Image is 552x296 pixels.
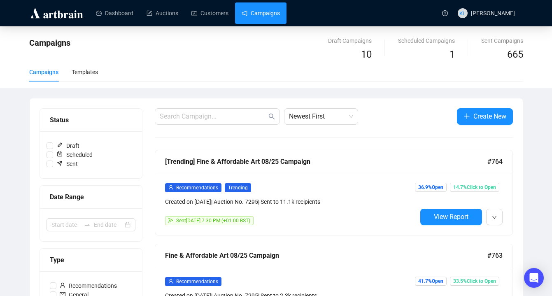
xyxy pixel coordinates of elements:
[168,279,173,284] span: user
[242,2,280,24] a: Campaigns
[415,277,447,286] span: 41.7% Open
[434,213,468,221] span: View Report
[450,49,455,60] span: 1
[415,183,447,192] span: 36.9% Open
[442,10,448,16] span: question-circle
[450,183,499,192] span: 14.7% Click to Open
[51,220,81,229] input: Start date
[94,220,123,229] input: End date
[481,36,523,45] div: Sent Campaigns
[29,38,70,48] span: Campaigns
[84,221,91,228] span: swap-right
[155,150,513,235] a: [Trending] Fine & Affordable Art 08/25 Campaign#764userRecommendationsTrendingCreated on [DATE]| ...
[268,113,275,120] span: search
[450,277,499,286] span: 33.5% Click to Open
[176,218,250,224] span: Sent [DATE] 7:30 PM (+01:00 BST)
[53,141,83,150] span: Draft
[492,215,497,220] span: down
[168,218,173,223] span: send
[84,221,91,228] span: to
[457,108,513,125] button: Create New
[29,7,84,20] img: logo
[471,10,515,16] span: [PERSON_NAME]
[225,183,251,192] span: Trending
[160,112,267,121] input: Search Campaign...
[53,150,96,159] span: Scheduled
[473,111,506,121] span: Create New
[176,185,218,191] span: Recommendations
[191,2,228,24] a: Customers
[398,36,455,45] div: Scheduled Campaigns
[420,209,482,225] button: View Report
[487,250,503,261] span: #763
[361,49,372,60] span: 10
[328,36,372,45] div: Draft Campaigns
[56,281,120,290] span: Recommendations
[165,156,487,167] div: [Trending] Fine & Affordable Art 08/25 Campaign
[147,2,178,24] a: Auctions
[60,282,65,288] span: user
[487,156,503,167] span: #764
[165,250,487,261] div: Fine & Affordable Art 08/25 Campaign
[459,9,466,17] span: KL
[524,268,544,288] div: Open Intercom Messenger
[50,255,132,265] div: Type
[289,109,353,124] span: Newest First
[165,197,417,206] div: Created on [DATE] | Auction No. 7295 | Sent to 11.1k recipients
[507,49,523,60] span: 665
[50,115,132,125] div: Status
[176,279,218,284] span: Recommendations
[53,159,81,168] span: Sent
[96,2,133,24] a: Dashboard
[72,68,98,77] div: Templates
[29,68,58,77] div: Campaigns
[50,192,132,202] div: Date Range
[168,185,173,190] span: user
[463,113,470,119] span: plus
